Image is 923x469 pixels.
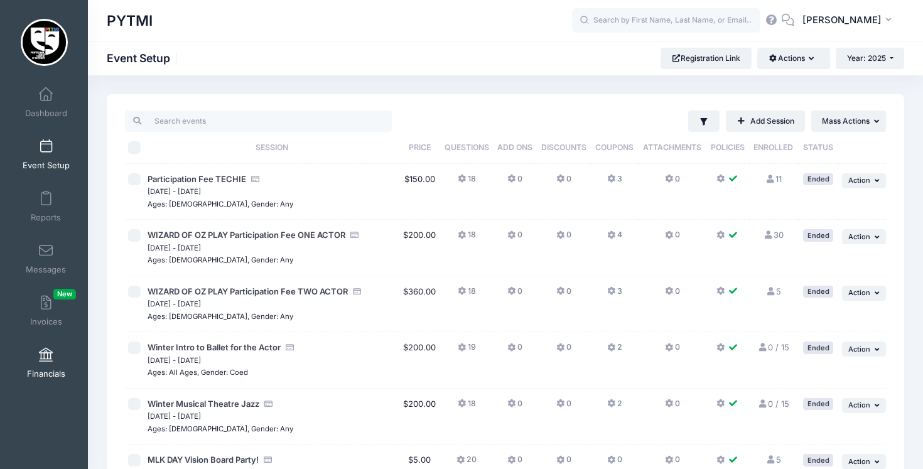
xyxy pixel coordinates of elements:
[263,456,273,464] i: Accepting Credit Card Payments
[665,398,680,416] button: 0
[848,288,870,297] span: Action
[541,143,586,152] span: Discounts
[31,212,61,223] span: Reports
[803,286,833,298] div: Ended
[16,289,76,333] a: InvoicesNew
[399,164,440,220] td: $150.00
[536,132,591,164] th: Discounts
[350,231,360,239] i: Accepting Credit Card Payments
[726,111,805,132] a: Add Session
[643,143,701,152] span: Attachments
[556,173,571,191] button: 0
[16,237,76,281] a: Messages
[822,116,870,126] span: Mass Actions
[399,220,440,276] td: $200.00
[107,51,181,65] h1: Event Setup
[842,454,886,469] button: Action
[803,398,833,410] div: Ended
[458,398,476,416] button: 18
[848,457,870,466] span: Action
[494,132,536,164] th: Add Ons
[803,342,833,353] div: Ended
[16,132,76,176] a: Event Setup
[148,368,248,377] small: Ages: All Ages, Gender: Coed
[803,229,833,241] div: Ended
[848,401,870,409] span: Action
[445,143,489,152] span: Questions
[665,173,680,191] button: 0
[399,389,440,445] td: $200.00
[556,229,571,247] button: 0
[842,286,886,301] button: Action
[556,286,571,304] button: 0
[803,454,833,466] div: Ended
[30,316,62,327] span: Invoices
[607,398,622,416] button: 2
[848,176,870,185] span: Action
[595,143,634,152] span: Coupons
[798,132,839,164] th: Status
[757,48,829,69] button: Actions
[23,160,70,171] span: Event Setup
[497,143,532,152] span: Add Ons
[811,111,886,132] button: Mass Actions
[21,19,68,66] img: PYTMI
[665,342,680,360] button: 0
[148,455,259,465] span: MLK DAY Vision Board Party!
[148,244,201,252] small: [DATE] - [DATE]
[264,400,274,408] i: Accepting Credit Card Payments
[665,229,680,247] button: 0
[706,132,749,164] th: Policies
[556,398,571,416] button: 0
[507,342,522,360] button: 0
[148,424,293,433] small: Ages: [DEMOGRAPHIC_DATA], Gender: Any
[25,108,67,119] span: Dashboard
[399,132,440,164] th: Price
[16,341,76,385] a: Financials
[836,48,904,69] button: Year: 2025
[148,356,201,365] small: [DATE] - [DATE]
[847,53,886,63] span: Year: 2025
[148,312,293,321] small: Ages: [DEMOGRAPHIC_DATA], Gender: Any
[803,173,833,185] div: Ended
[665,286,680,304] button: 0
[802,13,882,27] span: [PERSON_NAME]
[765,174,782,184] a: 11
[285,343,295,352] i: Accepting Credit Card Payments
[27,369,65,379] span: Financials
[507,286,522,304] button: 0
[148,256,293,264] small: Ages: [DEMOGRAPHIC_DATA], Gender: Any
[572,8,760,33] input: Search by First Name, Last Name, or Email...
[766,286,781,296] a: 5
[440,132,494,164] th: Questions
[148,230,345,240] span: WIZARD OF OZ PLAY Participation Fee ONE ACTOR
[458,286,476,304] button: 18
[148,399,259,409] span: Winter Musical Theatre Jazz
[148,286,348,296] span: WIZARD OF OZ PLAY Participation Fee TWO ACTOR
[764,230,784,240] a: 30
[607,229,622,247] button: 4
[758,342,789,352] a: 0 / 15
[794,6,904,35] button: [PERSON_NAME]
[842,229,886,244] button: Action
[607,173,622,191] button: 3
[591,132,638,164] th: Coupons
[148,187,201,196] small: [DATE] - [DATE]
[144,132,399,164] th: Session
[507,173,522,191] button: 0
[711,143,745,152] span: Policies
[607,342,622,360] button: 2
[399,332,440,389] td: $200.00
[53,289,76,299] span: New
[661,48,752,69] a: Registration Link
[16,80,76,124] a: Dashboard
[848,232,870,241] span: Action
[458,229,476,247] button: 18
[607,286,622,304] button: 3
[148,299,201,308] small: [DATE] - [DATE]
[842,173,886,188] button: Action
[848,345,870,353] span: Action
[842,342,886,357] button: Action
[556,342,571,360] button: 0
[148,342,281,352] span: Winter Intro to Ballet for the Actor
